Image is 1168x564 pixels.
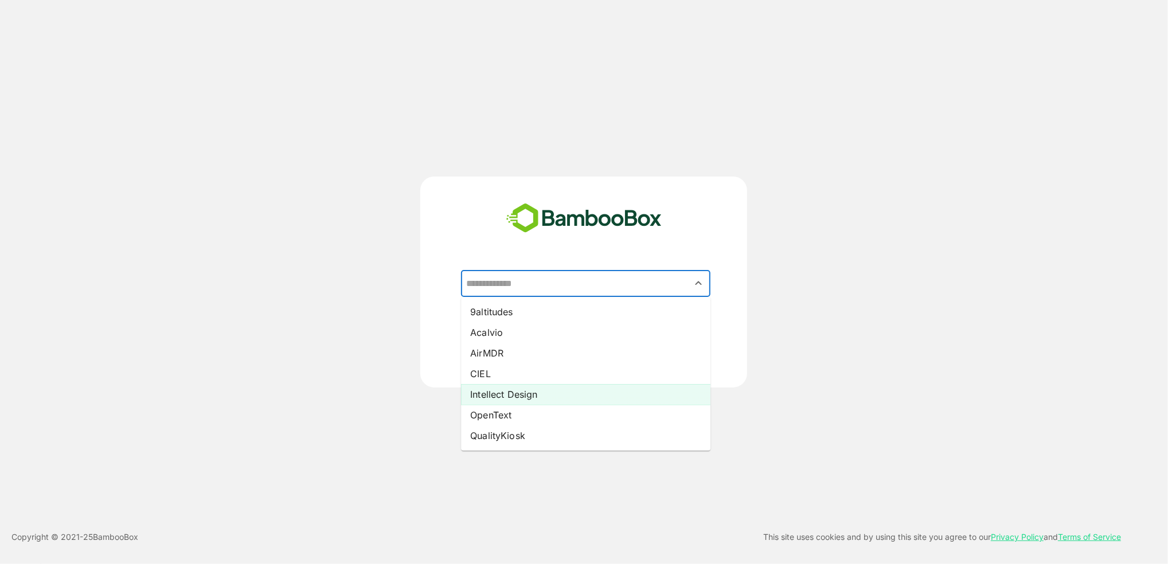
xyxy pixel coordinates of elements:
[991,532,1044,542] a: Privacy Policy
[461,322,710,343] li: Acalvio
[461,301,710,322] li: 9altitudes
[500,199,668,237] img: bamboobox
[691,276,706,291] button: Close
[1058,532,1121,542] a: Terms of Service
[461,343,710,363] li: AirMDR
[461,384,710,405] li: Intellect Design
[11,530,138,544] p: Copyright © 2021- 25 BambooBox
[763,530,1121,544] p: This site uses cookies and by using this site you agree to our and
[461,425,710,446] li: QualityKiosk
[461,363,710,384] li: CIEL
[461,405,710,425] li: OpenText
